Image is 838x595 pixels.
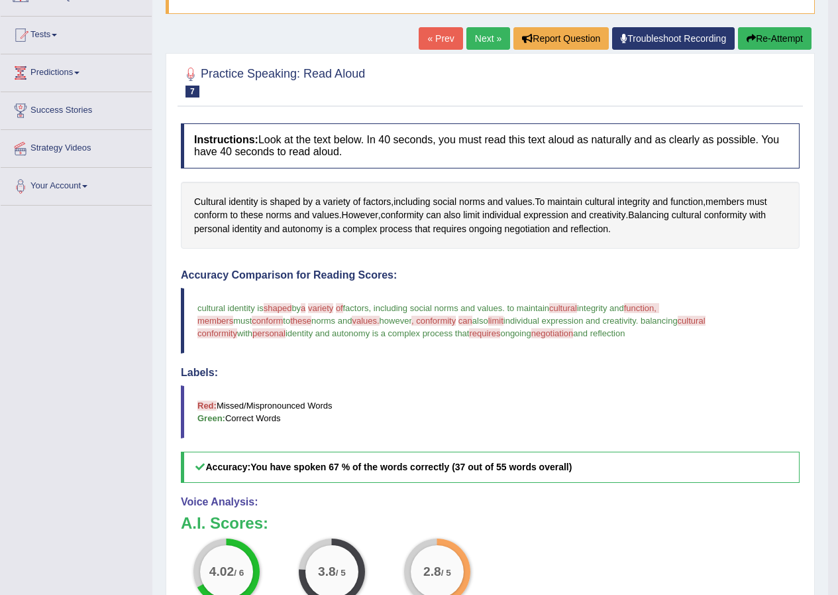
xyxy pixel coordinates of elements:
span: and reflection [573,328,625,338]
span: Click to see word definition [312,208,339,222]
b: Green: [197,413,225,423]
span: Click to see word definition [325,222,332,236]
span: Click to see word definition [628,208,669,222]
span: , [369,303,372,313]
span: Click to see word definition [381,208,424,222]
button: Report Question [513,27,609,50]
span: to [283,316,290,326]
span: Click to see word definition [233,222,262,236]
span: Click to see word definition [488,195,503,209]
span: 7 [185,86,199,98]
big: 3.8 [319,564,337,579]
span: Click to see word definition [670,195,703,209]
h2: Practice Speaking: Read Aloud [181,64,365,98]
span: norms and [311,316,352,326]
span: can [458,316,472,326]
span: , conformity [411,316,456,326]
span: by [291,303,301,313]
small: / 5 [336,568,346,578]
span: . [636,316,639,326]
big: 2.8 [424,564,442,579]
span: to maintain [507,303,549,313]
span: balancing [641,316,678,326]
span: these [290,316,311,326]
b: A.I. Scores: [181,514,268,532]
span: Click to see word definition [747,195,766,209]
span: however [380,316,411,326]
span: Click to see word definition [363,195,391,209]
span: also [472,316,488,326]
span: Click to see word definition [617,195,650,209]
span: limit [488,316,503,326]
h4: Voice Analysis: [181,496,800,508]
span: Click to see word definition [415,222,430,236]
span: Click to see word definition [706,195,744,209]
span: Click to see word definition [463,208,480,222]
span: Click to see word definition [194,208,228,222]
span: with [237,328,252,338]
a: Troubleshoot Recording [612,27,735,50]
span: values. [352,316,379,326]
span: Click to see word definition [535,195,545,209]
span: Click to see word definition [230,208,238,222]
span: identity and autonomy is a complex process that [286,328,469,338]
span: Click to see word definition [585,195,615,209]
h4: Look at the text below. In 40 seconds, you must read this text aloud as naturally and as clearly ... [181,123,800,168]
span: variety [308,303,333,313]
span: ongoing [500,328,531,338]
span: cultural [678,316,706,326]
small: / 6 [235,568,244,578]
a: Predictions [1,54,152,88]
span: conform [252,316,283,326]
span: Click to see word definition [229,195,258,209]
a: « Prev [419,27,462,50]
span: individual expression and creativity [503,316,636,326]
div: , . , . , . . [181,182,800,249]
b: Instructions: [194,134,258,145]
span: Click to see word definition [570,222,608,236]
b: Red: [197,401,217,411]
span: Click to see word definition [303,195,313,209]
span: Click to see word definition [294,208,309,222]
span: Click to see word definition [571,208,586,222]
span: cultural identity is [197,303,264,313]
span: Click to see word definition [433,195,456,209]
span: Click to see word definition [194,222,230,236]
h4: Accuracy Comparison for Reading Scores: [181,269,800,281]
span: Click to see word definition [266,208,291,222]
span: Click to see word definition [672,208,702,222]
span: Click to see word definition [270,195,300,209]
button: Re-Attempt [738,27,812,50]
span: Click to see word definition [589,208,625,222]
span: negotiation [531,328,574,338]
span: Click to see word definition [380,222,412,236]
span: Click to see word definition [749,208,766,222]
span: Click to see word definition [704,208,747,222]
span: Click to see word definition [547,195,582,209]
span: Click to see word definition [433,222,466,236]
big: 4.02 [209,564,234,579]
a: Strategy Videos [1,130,152,163]
a: Next » [466,27,510,50]
span: including social norms and values [374,303,502,313]
span: personal [252,328,286,338]
span: factors [343,303,369,313]
h4: Labels: [181,367,800,379]
span: conformity [197,328,237,338]
span: Click to see word definition [393,195,430,209]
a: Success Stories [1,92,152,125]
span: Click to see word definition [426,208,441,222]
span: shaped [264,303,292,313]
span: Click to see word definition [194,195,226,209]
span: must [233,316,252,326]
span: Click to see word definition [482,208,521,222]
span: Click to see word definition [342,208,378,222]
blockquote: Missed/Mispronounced Words Correct Words [181,385,800,438]
a: Your Account [1,168,152,201]
span: Click to see word definition [315,195,321,209]
span: Click to see word definition [264,222,280,236]
span: of [336,303,343,313]
span: Click to see word definition [444,208,461,222]
span: . [502,303,505,313]
span: Click to see word definition [552,222,568,236]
